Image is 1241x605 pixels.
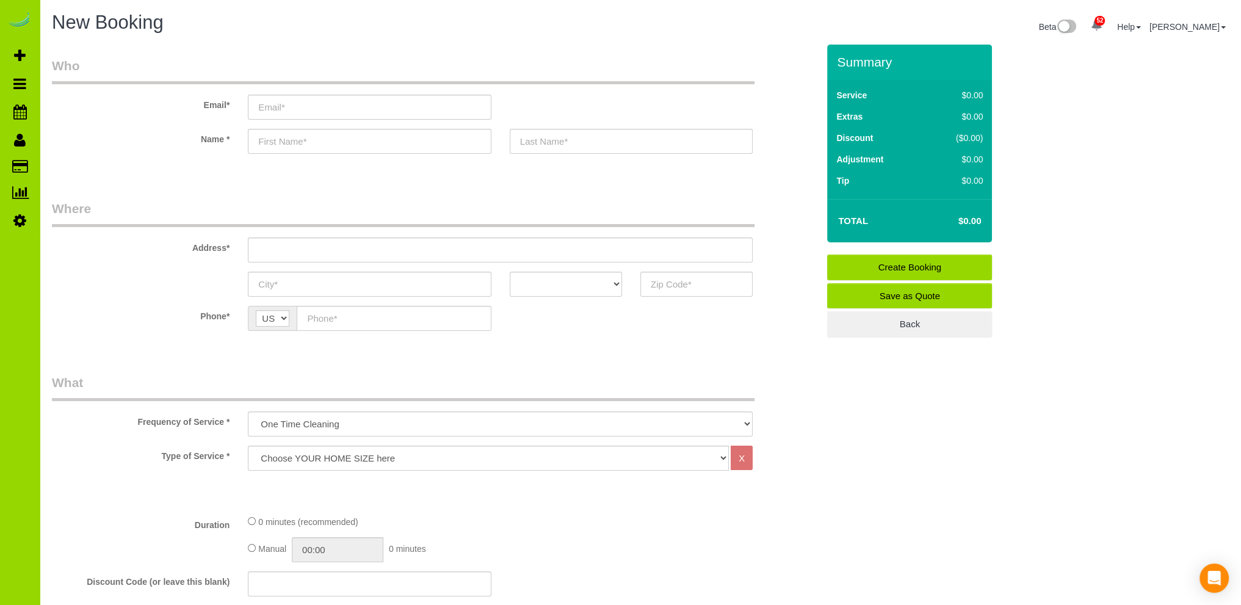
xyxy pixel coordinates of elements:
label: Extras [836,110,863,123]
legend: Who [52,57,754,84]
img: Automaid Logo [7,12,32,29]
a: Help [1117,22,1141,32]
img: New interface [1056,20,1076,35]
div: $0.00 [930,110,983,123]
input: Last Name* [510,129,753,154]
label: Tip [836,175,849,187]
label: Discount Code (or leave this blank) [43,571,239,588]
a: Create Booking [827,255,992,280]
legend: Where [52,200,754,227]
span: 0 minutes [389,544,426,554]
label: Discount [836,132,873,144]
input: First Name* [248,129,491,154]
label: Service [836,89,867,101]
div: Open Intercom Messenger [1199,563,1229,593]
a: Save as Quote [827,283,992,309]
span: New Booking [52,12,164,33]
h3: Summary [837,55,986,69]
strong: Total [838,216,868,226]
span: 52 [1094,16,1105,26]
input: Phone* [297,306,491,331]
label: Name * [43,129,239,145]
legend: What [52,374,754,401]
a: 52 [1085,12,1109,39]
a: Back [827,311,992,337]
label: Email* [43,95,239,111]
label: Frequency of Service * [43,411,239,428]
label: Adjustment [836,153,883,165]
span: Manual [258,544,286,554]
label: Address* [43,237,239,254]
h4: $0.00 [922,216,981,226]
span: 0 minutes (recommended) [258,517,358,527]
div: $0.00 [930,153,983,165]
div: ($0.00) [930,132,983,144]
a: [PERSON_NAME] [1149,22,1226,32]
label: Phone* [43,306,239,322]
label: Duration [43,515,239,531]
input: City* [248,272,491,297]
div: $0.00 [930,89,983,101]
input: Email* [248,95,491,120]
div: $0.00 [930,175,983,187]
a: Beta [1039,22,1077,32]
input: Zip Code* [640,272,753,297]
label: Type of Service * [43,446,239,462]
